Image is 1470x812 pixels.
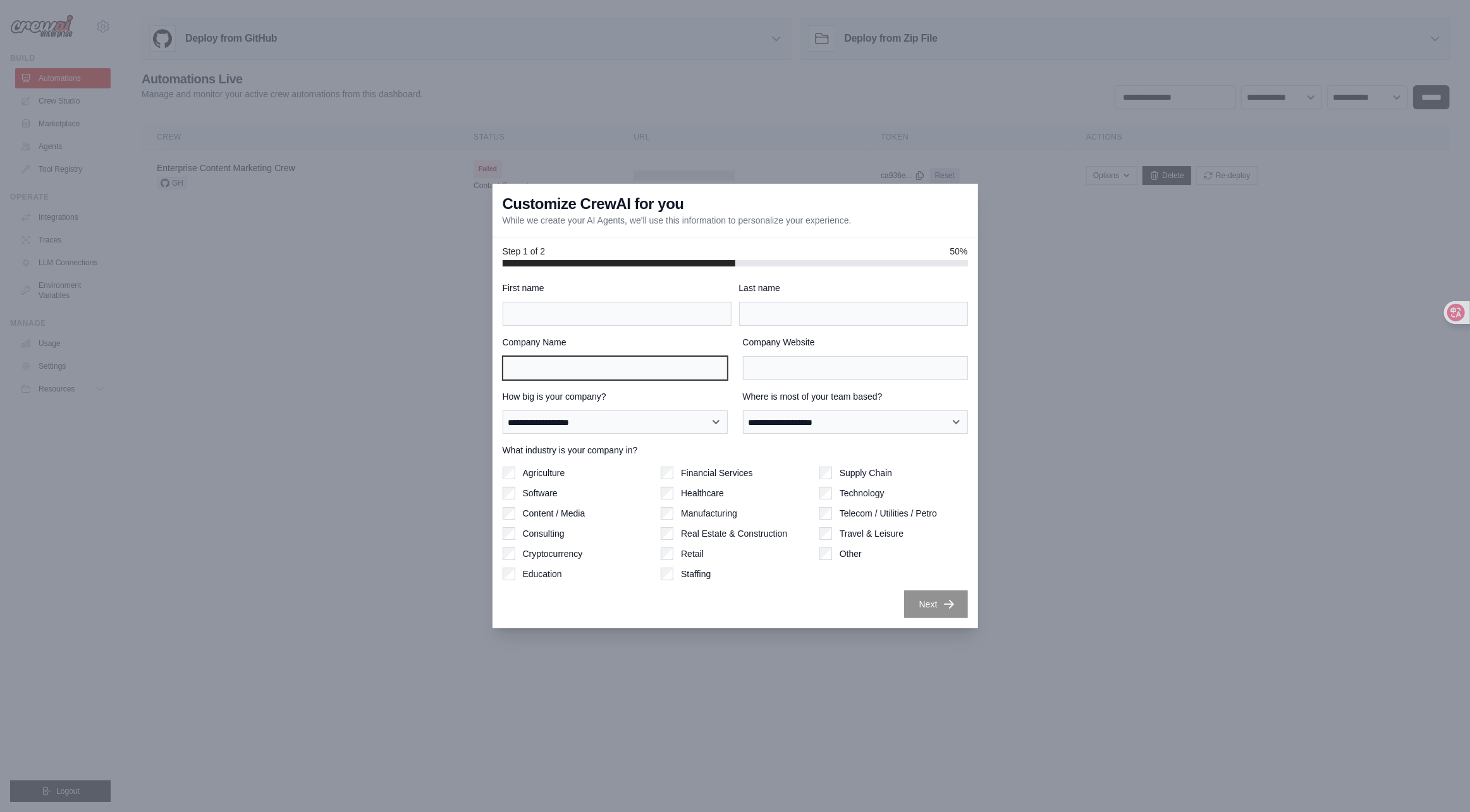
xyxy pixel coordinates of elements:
button: Next [904,590,968,618]
label: Where is most of your team based? [743,390,968,403]
span: 50% [950,245,967,258]
label: Technology [840,487,885,499]
label: Agriculture [523,467,565,479]
label: Cryptocurrency [523,547,583,560]
label: Company Name [503,336,728,349]
label: Manufacturing [681,507,737,520]
p: While we create your AI Agents, we'll use this information to personalize your experience. [503,214,852,227]
h3: Customize CrewAI for you [503,194,684,214]
label: How big is your company? [503,390,728,403]
label: Content / Media [523,507,585,520]
label: Travel & Leisure [840,527,903,540]
label: Supply Chain [840,467,892,479]
iframe: Chat Widget [1407,751,1470,812]
label: Staffing [681,568,711,580]
label: Company Website [743,336,968,349]
label: Software [523,487,558,499]
label: Healthcare [681,487,724,499]
label: What industry is your company in? [503,444,968,457]
label: Financial Services [681,467,753,479]
label: Education [523,568,562,580]
label: Other [840,547,862,560]
label: Real Estate & Construction [681,527,787,540]
label: Telecom / Utilities / Petro [840,507,937,520]
div: 聊天小组件 [1407,751,1470,812]
label: First name [503,282,732,294]
label: Consulting [523,527,565,540]
span: Step 1 of 2 [503,245,546,258]
label: Last name [739,282,968,294]
label: Retail [681,547,704,560]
